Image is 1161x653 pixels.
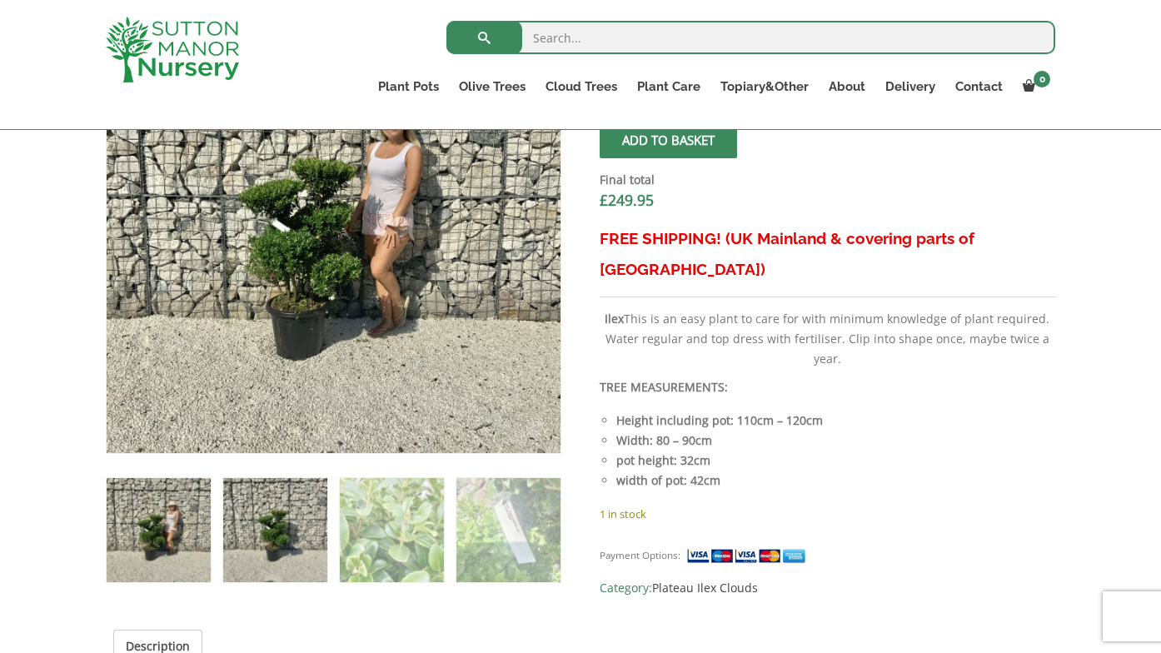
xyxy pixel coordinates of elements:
a: 0 [1013,75,1055,98]
strong: Width: 80 – 90cm [616,432,712,448]
input: Search... [446,21,1055,54]
bdi: 249.95 [600,190,654,210]
small: Payment Options: [600,549,680,561]
a: Plant Care [627,75,710,98]
p: 1 in stock [600,504,1055,524]
strong: width of pot: 42cm [616,472,720,488]
span: Category: [600,578,1055,598]
img: Ilex Maximowicziana Cloud Tree J268 - Image 3 [340,478,444,582]
b: Ilex [605,311,624,326]
strong: TREE MEASUREMENTS: [600,379,728,395]
a: Olive Trees [449,75,536,98]
strong: Height including pot: 110cm – 120cm [616,412,823,428]
button: Add to basket [600,121,737,158]
img: payment supported [686,547,811,565]
p: This is an easy plant to care for with minimum knowledge of plant required. Water regular and top... [600,309,1055,369]
a: About [819,75,875,98]
a: Delivery [875,75,945,98]
dt: Final total [600,170,1055,190]
a: Cloud Trees [536,75,627,98]
strong: pot height: 32cm [616,452,710,468]
a: Plateau Ilex Clouds [652,580,758,596]
img: Ilex Maximowicziana Cloud Tree J268 [107,478,211,582]
img: logo [106,17,239,82]
h3: FREE SHIPPING! (UK Mainland & covering parts of [GEOGRAPHIC_DATA]) [600,223,1055,285]
a: Plant Pots [368,75,449,98]
a: Contact [945,75,1013,98]
a: Topiary&Other [710,75,819,98]
img: Ilex Maximowicziana Cloud Tree J268 - Image 4 [456,478,561,582]
span: £ [600,190,608,210]
span: 0 [1034,71,1050,87]
img: Ilex Maximowicziana Cloud Tree J268 - Image 2 [223,478,327,582]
